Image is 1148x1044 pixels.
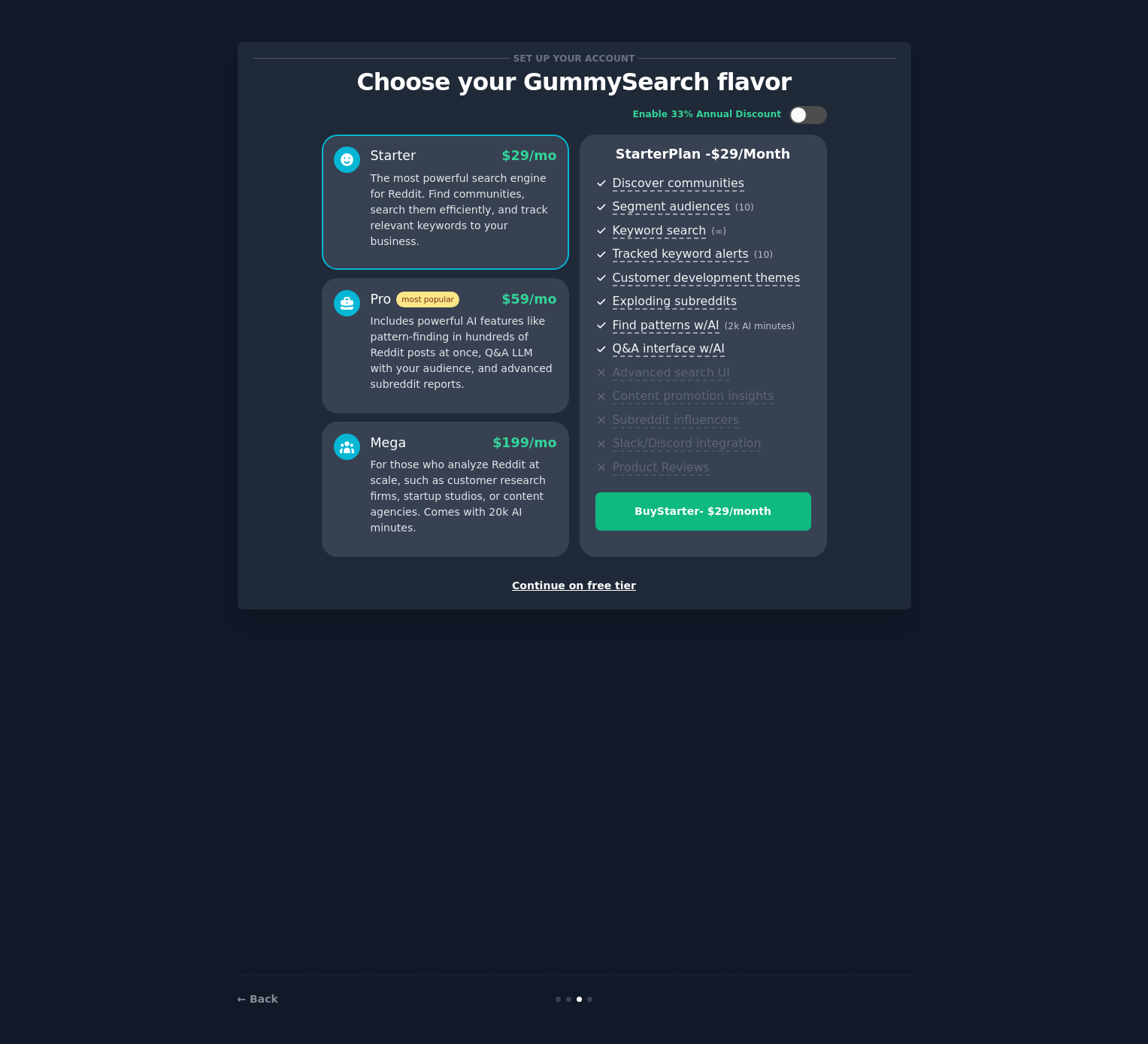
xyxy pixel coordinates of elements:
[613,436,762,452] span: Slack/Discord integration
[595,492,811,531] button: BuyStarter- $29/month
[238,993,278,1005] a: ← Back
[613,413,739,428] span: Subreddit influencers
[633,108,782,122] div: Enable 33% Annual Discount
[613,176,744,192] span: Discover communities
[613,341,725,357] span: Q&A interface w/AI
[396,292,459,307] span: most popular
[501,148,556,163] span: $ 29 /mo
[613,199,730,215] span: Segment audiences
[371,434,407,452] div: Mega
[613,294,737,310] span: Exploding subreddits
[711,226,726,237] span: ( ∞ )
[595,145,811,164] p: Starter Plan -
[613,271,801,286] span: Customer development themes
[613,460,710,476] span: Product Reviews
[613,365,730,381] span: Advanced search UI
[371,313,557,392] p: Includes powerful AI features like pattern-finding in hundreds of Reddit posts at once, Q&A LLM w...
[492,435,556,450] span: $ 199 /mo
[371,457,557,536] p: For those who analyze Reddit at scale, such as customer research firms, startup studios, or conte...
[613,389,774,404] span: Content promotion insights
[253,578,895,594] div: Continue on free tier
[735,202,754,213] span: ( 10 )
[711,147,791,162] span: $ 29 /month
[596,504,810,519] div: Buy Starter - $ 29 /month
[371,290,459,309] div: Pro
[613,247,749,262] span: Tracked keyword alerts
[253,69,895,95] p: Choose your GummySearch flavor
[725,321,795,331] span: ( 2k AI minutes )
[613,223,707,239] span: Keyword search
[613,318,719,334] span: Find patterns w/AI
[371,147,416,165] div: Starter
[510,50,638,66] span: Set up your account
[371,171,557,250] p: The most powerful search engine for Reddit. Find communities, search them efficiently, and track ...
[501,292,556,307] span: $ 59 /mo
[754,250,773,260] span: ( 10 )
